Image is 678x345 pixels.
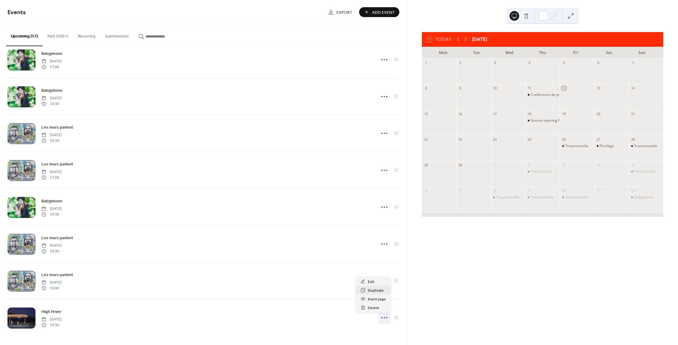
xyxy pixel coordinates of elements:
[531,92,568,97] div: Conférence de presse
[41,88,62,94] span: Babyphone
[596,188,601,193] div: 11
[625,47,658,59] div: Sun
[458,86,463,91] div: 9
[600,144,614,149] div: Florilège
[559,47,592,59] div: Fri
[565,195,588,200] div: Traumnovelle
[527,112,531,116] div: 18
[41,285,62,291] span: 10:00
[424,112,428,116] div: 15
[561,86,566,91] div: 12
[41,50,62,57] a: Babyphone
[336,9,352,16] span: Export
[592,47,625,59] div: Sat
[631,112,635,116] div: 21
[100,24,134,46] button: Submissions
[41,124,73,131] a: Les murs parlent
[531,169,552,174] div: Fräulein Else
[424,163,428,167] div: 29
[493,163,497,167] div: 1
[629,169,663,174] div: Fräulein Else
[526,47,559,59] div: Thu
[73,24,100,46] button: Recurring
[372,9,395,16] span: Add Event
[527,61,531,65] div: 4
[359,7,399,17] a: Add Event
[41,96,62,101] span: [DATE]
[458,137,463,142] div: 23
[427,47,460,59] div: Mon
[43,24,73,46] button: Past (100+)
[531,118,567,123] div: Season opening Party
[41,87,62,94] a: Babyphone
[41,280,62,285] span: [DATE]
[561,112,566,116] div: 19
[41,234,73,241] a: Les murs parlent
[41,309,61,315] span: High Fever
[560,195,594,200] div: Traumnovelle
[41,132,62,138] span: [DATE]
[596,61,601,65] div: 6
[41,271,73,278] a: Les murs parlent
[634,169,655,174] div: Fräulein Else
[493,61,497,65] div: 3
[41,51,62,57] span: Babyphone
[424,137,428,142] div: 22
[634,144,657,149] div: Traumnovelle
[41,206,62,212] span: [DATE]
[634,195,653,200] div: Babyphone
[41,169,62,175] span: [DATE]
[596,137,601,142] div: 27
[561,188,566,193] div: 10
[8,7,26,18] span: Events
[368,287,384,294] span: Duplicate
[41,101,62,106] span: 19:30
[41,248,62,254] span: 19:30
[6,24,43,46] button: Upcoming (17)
[527,163,531,167] div: 2
[596,163,601,167] div: 4
[41,198,62,204] a: Babyphone
[458,188,463,193] div: 7
[527,137,531,142] div: 25
[631,61,635,65] div: 7
[491,195,525,200] div: Traumnovelle
[41,308,61,315] a: High Fever
[41,124,73,131] span: Les murs parlent
[424,86,428,91] div: 8
[560,144,594,149] div: Traumnovelle
[458,61,463,65] div: 2
[631,86,635,91] div: 14
[424,61,428,65] div: 1
[458,163,463,167] div: 30
[41,175,62,180] span: 17:00
[41,212,62,217] span: 19:30
[493,112,497,116] div: 17
[631,163,635,167] div: 5
[525,195,560,200] div: Traumnovelle
[525,169,560,174] div: Fräulein Else
[629,195,663,200] div: Babyphone
[596,86,601,91] div: 13
[41,243,62,248] span: [DATE]
[458,112,463,116] div: 16
[596,112,601,116] div: 20
[368,296,386,302] span: Event page
[631,137,635,142] div: 28
[368,305,379,311] span: Delete
[493,86,497,91] div: 10
[561,61,566,65] div: 5
[561,163,566,167] div: 3
[460,47,493,59] div: Tue
[561,137,566,142] div: 26
[525,92,560,97] div: Conférence de presse
[493,137,497,142] div: 24
[493,188,497,193] div: 8
[41,161,73,168] a: Les murs parlent
[368,279,374,285] span: Edit
[41,322,62,328] span: 19:30
[527,188,531,193] div: 9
